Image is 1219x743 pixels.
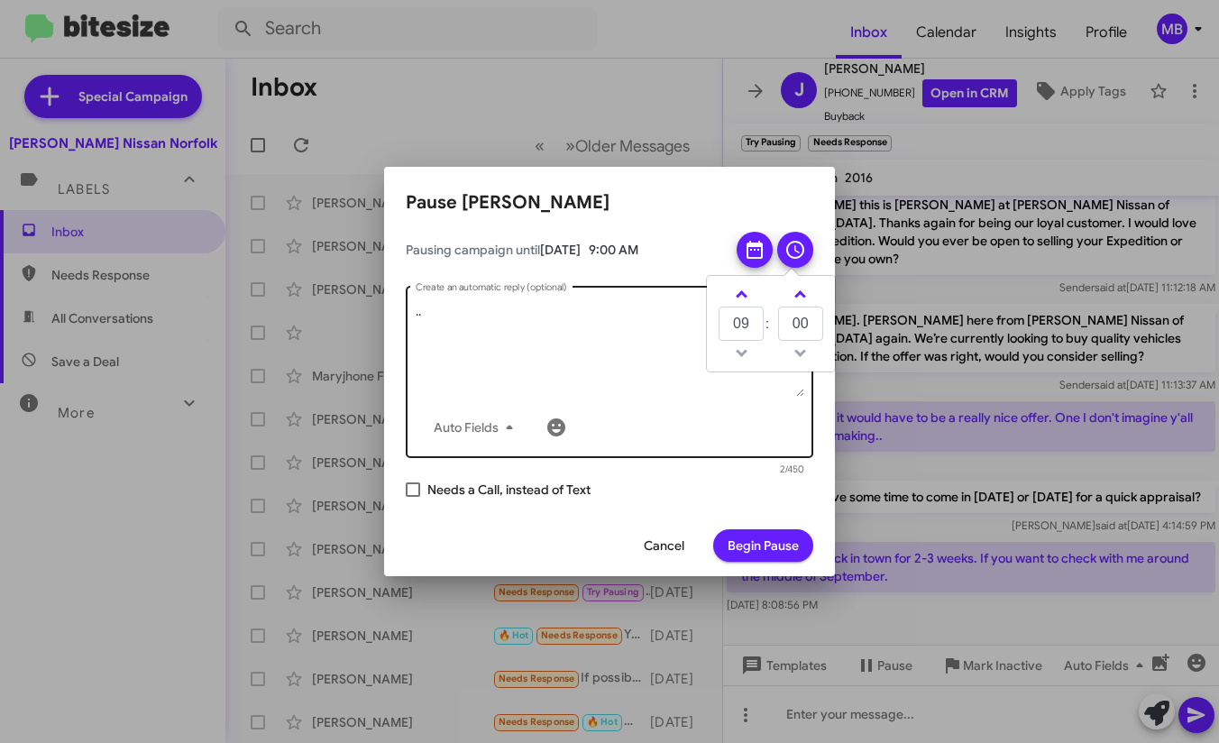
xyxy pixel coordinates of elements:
[644,529,684,562] span: Cancel
[540,242,581,258] span: [DATE]
[713,529,813,562] button: Begin Pause
[719,307,764,341] input: HH
[427,479,591,500] span: Needs a Call, instead of Text
[765,306,777,342] td: :
[728,529,799,562] span: Begin Pause
[406,241,721,259] span: Pausing campaign until
[589,242,638,258] span: 9:00 AM
[406,188,813,217] h2: Pause [PERSON_NAME]
[419,411,535,444] button: Auto Fields
[434,411,520,444] span: Auto Fields
[629,529,699,562] button: Cancel
[780,464,804,475] mat-hint: 2/450
[778,307,823,341] input: MM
